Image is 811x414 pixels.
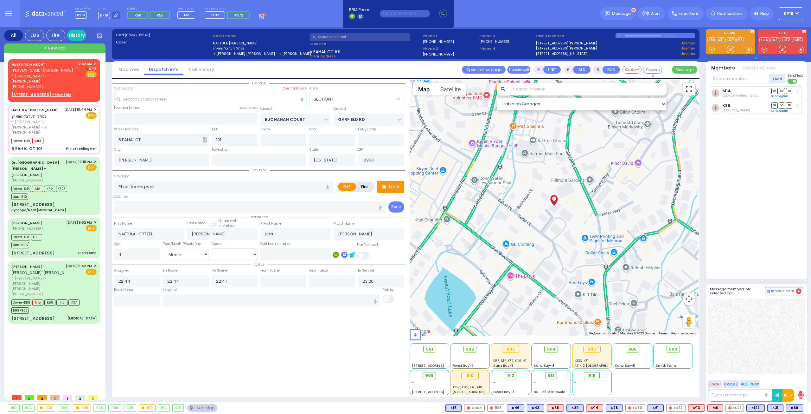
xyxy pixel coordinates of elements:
[314,96,333,102] span: SECTION 1
[412,380,414,385] span: -
[213,51,308,56] label: ר' [PERSON_NAME] [PERSON_NAME] - ר' [PERSON_NAME]
[423,46,477,51] span: Phone 2
[779,88,785,94] span: SO
[56,299,67,306] span: K12
[114,287,133,292] label: Back Home
[94,220,97,225] span: ✕
[547,404,564,412] div: ALS
[493,363,514,368] span: Sanz Bay-6
[63,395,72,400] span: 1
[66,160,92,164] span: [DATE] 10:18 PM
[184,12,189,17] span: M8
[536,46,597,51] a: [STREET_ADDRESS][PERSON_NAME]
[771,289,795,293] span: Internal Chat
[11,194,28,200] span: BUS-910
[615,358,617,363] span: -
[75,11,87,19] span: KY18
[139,404,156,411] div: 910
[606,404,623,412] div: BLS
[588,372,596,379] span: 918
[309,93,404,105] span: SECTION 1
[767,404,783,412] div: BLS
[334,221,354,226] label: P Last Name
[426,346,433,352] span: 901
[114,93,307,105] input: Search location here
[85,66,97,71] span: K-18
[536,41,597,46] a: [STREET_ADDRESS][PERSON_NAME]
[574,358,588,363] span: K333, K31
[534,385,536,390] span: -
[212,268,227,273] label: On Scene
[309,268,328,273] label: Destination
[163,241,209,246] div: Year/Month/Week/Day
[32,299,43,306] span: M15
[643,66,662,74] button: Covered
[413,83,435,95] button: Show street map
[109,404,121,411] div: 908
[205,7,252,11] label: Fire units on call
[11,276,64,292] span: ר' [PERSON_NAME] - [PERSON_NAME] [PERSON_NAME]
[22,404,35,411] div: 902
[736,37,744,42] a: M8
[211,12,219,17] span: FD12
[73,404,91,411] div: 905
[479,39,511,44] label: [PHONE_NUMBER]
[25,30,44,41] div: EMS
[722,93,788,98] span: Shia Greenfeld
[507,372,514,379] span: 912
[114,221,132,226] label: First Name
[779,7,803,20] button: KY18
[435,83,466,95] button: Show satellite imagery
[358,127,376,132] label: Entry Code
[37,395,47,400] span: 0
[260,221,281,226] label: P First Name
[493,385,495,390] span: -
[32,186,43,192] span: M8
[94,61,97,67] span: ✕
[759,37,769,42] a: KJFD
[219,218,237,223] small: Share with
[566,404,584,412] div: BLS
[68,299,80,306] span: K37
[114,174,129,179] label: Call Type
[310,33,410,41] input: Search a contact
[46,30,65,41] div: Fire
[548,188,559,207] div: NAFTULA HERTZEL SCHWARTZ
[710,74,769,83] input: Search member
[125,32,150,37] span: [0824202547]
[536,33,616,39] label: Last 3 location
[58,404,70,411] div: 904
[507,66,530,74] button: Transfer call
[66,264,92,268] span: [DATE] 9:42 PM
[688,404,705,412] div: ALS
[75,7,91,11] label: Dispatcher
[11,84,43,89] span: [PHONE_NUMBER]
[124,404,136,411] div: 909
[493,380,495,385] span: -
[11,315,55,322] div: [STREET_ADDRESS]
[651,11,660,16] span: Alert
[534,380,536,385] span: -
[11,264,42,269] a: [PERSON_NAME]
[202,137,207,142] span: Other building occupants
[11,114,46,119] span: נפתלי הערצל שווארץ
[11,119,62,135] span: ר' [PERSON_NAME] [PERSON_NAME] - ר' [PERSON_NAME]
[67,316,97,321] div: [MEDICAL_DATA]
[67,30,86,41] a: History
[547,346,556,352] span: 904
[64,107,92,112] span: [DATE] 10:44 PM
[4,30,23,41] div: All
[786,404,803,412] div: BLS
[283,86,306,91] label: Clear address
[44,45,65,51] span: + New call
[770,37,780,42] a: FD21
[86,112,97,119] span: EMS
[11,178,43,183] span: [PHONE_NUMBER]
[11,220,42,226] a: [PERSON_NAME]
[260,106,272,111] label: Cross 1
[114,66,144,72] a: Map View
[212,241,224,246] label: Gender
[717,37,725,42] a: K31
[114,194,128,199] label: Call Info
[260,268,280,273] label: From Scene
